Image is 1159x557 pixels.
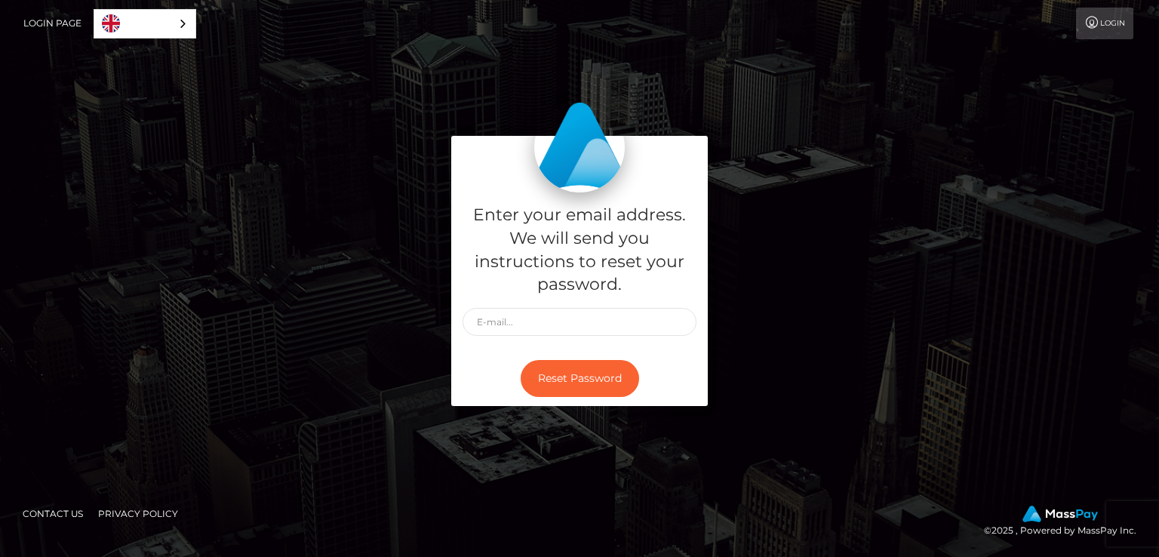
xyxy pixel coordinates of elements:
h5: Enter your email address. We will send you instructions to reset your password. [463,204,696,297]
img: MassPay [1022,506,1098,522]
img: MassPay Login [534,102,625,192]
input: E-mail... [463,308,696,336]
button: Reset Password [521,360,639,397]
a: English [94,10,195,38]
div: Language [94,9,196,38]
a: Login [1076,8,1133,39]
a: Privacy Policy [92,502,184,525]
aside: Language selected: English [94,9,196,38]
div: © 2025 , Powered by MassPay Inc. [984,506,1148,539]
a: Contact Us [17,502,89,525]
a: Login Page [23,8,81,39]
